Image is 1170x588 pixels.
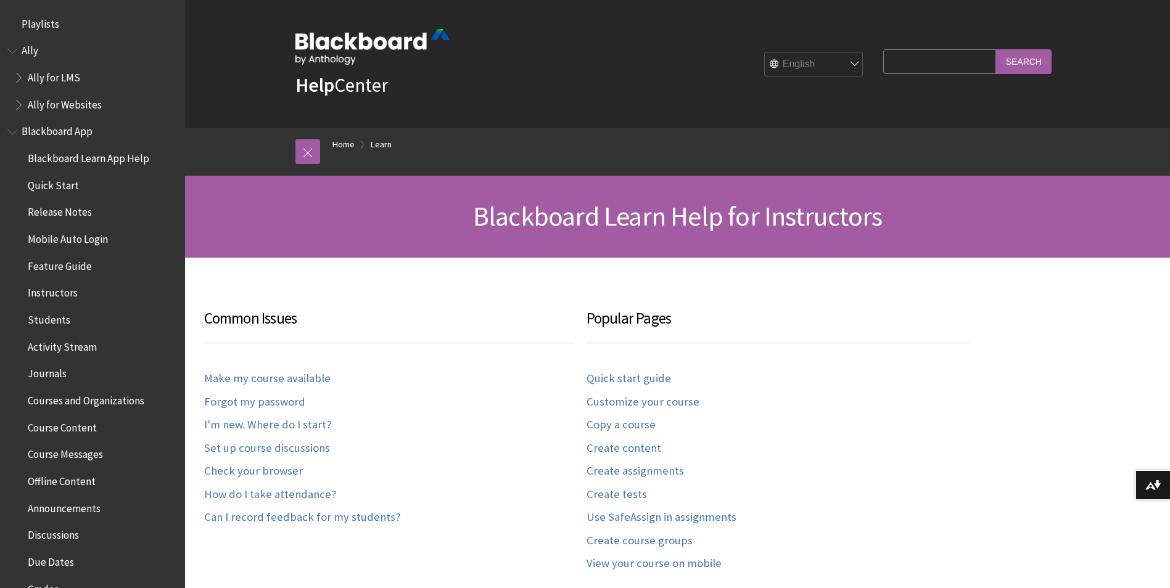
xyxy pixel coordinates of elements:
span: Instructors [28,283,78,300]
h3: Popular Pages [587,307,969,343]
nav: Book outline for Playlists [7,14,178,35]
a: I'm new. Where do I start? [204,418,331,432]
a: Set up course discussions [204,441,330,455]
a: Forgot my password [204,395,305,409]
span: Feature Guide [28,256,92,272]
h3: Common Issues [204,307,574,343]
a: Can I record feedback for my students? [204,510,400,525]
a: Use SafeAssign in assignments [587,510,736,525]
span: Course Content [28,417,97,434]
a: Learn [371,137,392,152]
a: Home [332,137,355,152]
span: Blackboard Learn App Help [28,148,149,165]
span: Offline Content [28,471,96,488]
select: Site Language Selector [765,52,863,77]
a: Customize your course [587,395,699,409]
span: Journals [28,364,67,380]
a: View your course on mobile [587,557,722,571]
input: Search [996,49,1052,73]
span: Courses and Organizations [28,390,144,407]
span: Playlists [22,14,59,30]
strong: Help [295,73,334,97]
a: Copy a course [587,418,656,432]
a: Check your browser [204,464,303,478]
span: Ally [22,41,38,57]
a: Create tests [587,488,647,502]
a: Quick start guide [587,372,671,386]
span: Quick Start [28,175,79,192]
span: Course Messages [28,444,103,461]
span: Release Notes [28,202,92,219]
span: Announcements [28,498,101,515]
nav: Book outline for Anthology Ally Help [7,41,178,115]
span: Blackboard Learn Help for Instructors [473,199,882,233]
span: Ally for LMS [28,67,80,84]
a: Make my course available [204,372,331,386]
span: Due Dates [28,552,74,568]
span: Blackboard App [22,121,93,138]
span: Students [28,309,70,326]
span: Ally for Websites [28,94,102,111]
a: Create course groups [587,534,693,548]
a: HelpCenter [295,73,388,97]
span: Activity Stream [28,337,97,353]
span: Mobile Auto Login [28,229,108,245]
a: How do I take attendance? [204,488,336,502]
span: Discussions [28,525,79,541]
a: Create assignments [587,464,684,478]
img: Blackboard by Anthology [295,29,450,65]
a: Create content [587,441,661,455]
